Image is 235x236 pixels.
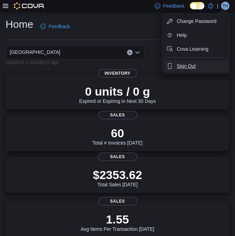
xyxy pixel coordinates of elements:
p: | [217,2,218,10]
p: $2353.62 [93,168,142,182]
span: Change Password [177,18,216,25]
a: Feedback [37,19,73,33]
button: Sign Out [164,60,228,72]
button: Cova Learning [164,43,228,55]
span: Sales [98,153,137,161]
p: 0 units / 0 g [79,84,156,98]
span: Sales [98,111,137,119]
div: Expired or Expiring in Next 30 Days [79,84,156,104]
span: Sign Out [177,63,195,70]
span: Inventory [98,69,137,78]
button: Open list of options [135,50,140,55]
div: Total Sales [DATE] [93,168,142,187]
div: Toni Howell [221,2,229,10]
p: 1.55 [81,212,154,226]
input: Dark Mode [190,2,204,9]
p: Updated 1 minute(s) ago [6,59,59,65]
span: Sales [98,197,137,205]
button: Change Password [164,16,228,27]
button: Help [164,30,228,41]
span: [GEOGRAPHIC_DATA] [10,48,60,56]
span: TH [223,2,228,10]
h1: Home [6,17,33,31]
div: Avg Items Per Transaction [DATE] [81,212,154,232]
p: 60 [92,126,142,140]
span: Help [177,32,187,39]
span: Feedback [163,2,184,9]
img: Cova [14,2,45,9]
button: Clear input [127,50,133,55]
span: Cova Learning [177,46,208,52]
span: Feedback [49,23,70,30]
div: Total # Invoices [DATE] [92,126,142,146]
